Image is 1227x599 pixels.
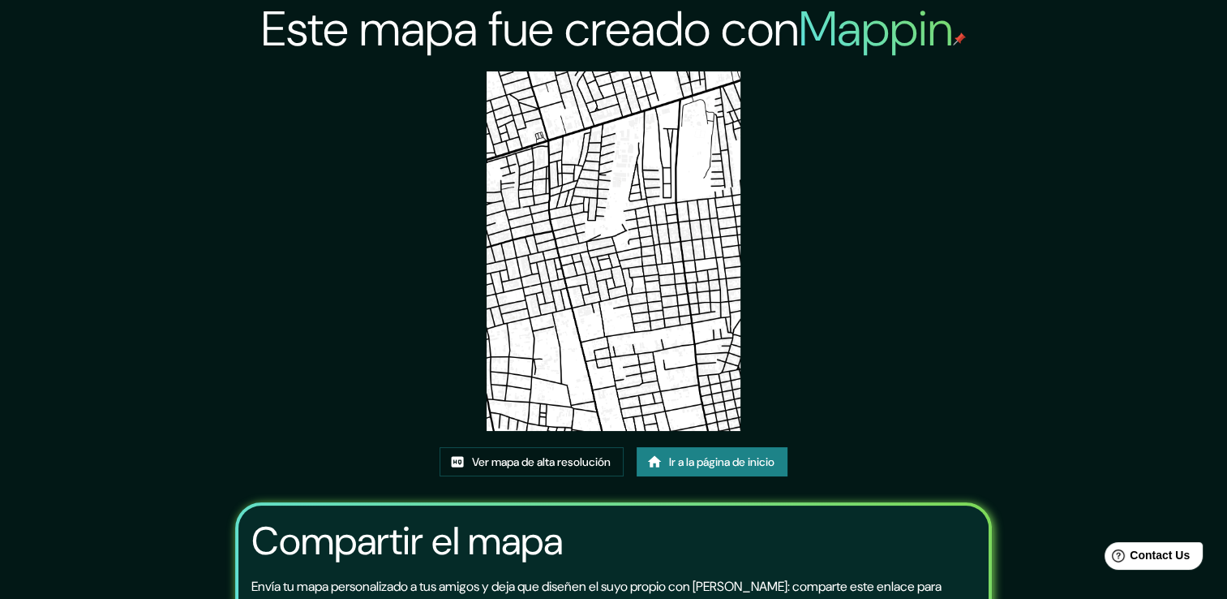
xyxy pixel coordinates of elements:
a: Ver mapa de alta resolución [440,447,624,477]
font: Ir a la página de inicio [669,452,774,472]
img: mappin-pin [953,32,966,45]
img: created-map [487,71,740,431]
iframe: Help widget launcher [1083,536,1209,581]
a: Ir a la página de inicio [637,447,787,477]
h3: Compartir el mapa [251,519,563,564]
font: Ver mapa de alta resolución [472,452,611,472]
